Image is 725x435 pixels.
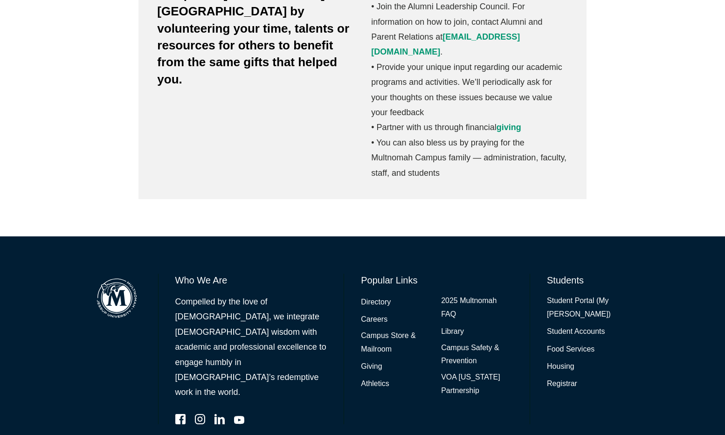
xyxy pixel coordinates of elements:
a: Facebook [175,414,186,424]
a: Food Services [547,343,594,356]
a: 2025 Multnomah FAQ [441,294,513,321]
a: Directory [361,296,391,309]
a: Careers [361,313,387,326]
a: Athletics [361,377,389,391]
a: Campus Store & Mailroom [361,329,433,356]
a: YouTube [234,414,244,424]
a: Instagram [195,414,205,424]
a: Campus Safety & Prevention [441,341,513,368]
h6: Popular Links [361,274,513,287]
a: Housing [547,360,574,373]
a: Student Accounts [547,325,605,338]
h6: Who We Are [175,274,327,287]
a: LinkedIn [214,414,225,424]
a: VOA [US_STATE] Partnership [441,371,513,398]
a: giving [497,123,521,132]
a: [EMAIL_ADDRESS][DOMAIN_NAME] [371,32,520,56]
a: Registrar [547,377,577,391]
img: Multnomah Campus of Jessup University logo [92,274,141,323]
h6: Students [547,274,633,287]
p: Compelled by the love of [DEMOGRAPHIC_DATA], we integrate [DEMOGRAPHIC_DATA] wisdom with academic... [175,294,327,400]
a: Student Portal (My [PERSON_NAME]) [547,294,633,321]
a: Library [441,325,464,338]
a: Giving [361,360,382,373]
